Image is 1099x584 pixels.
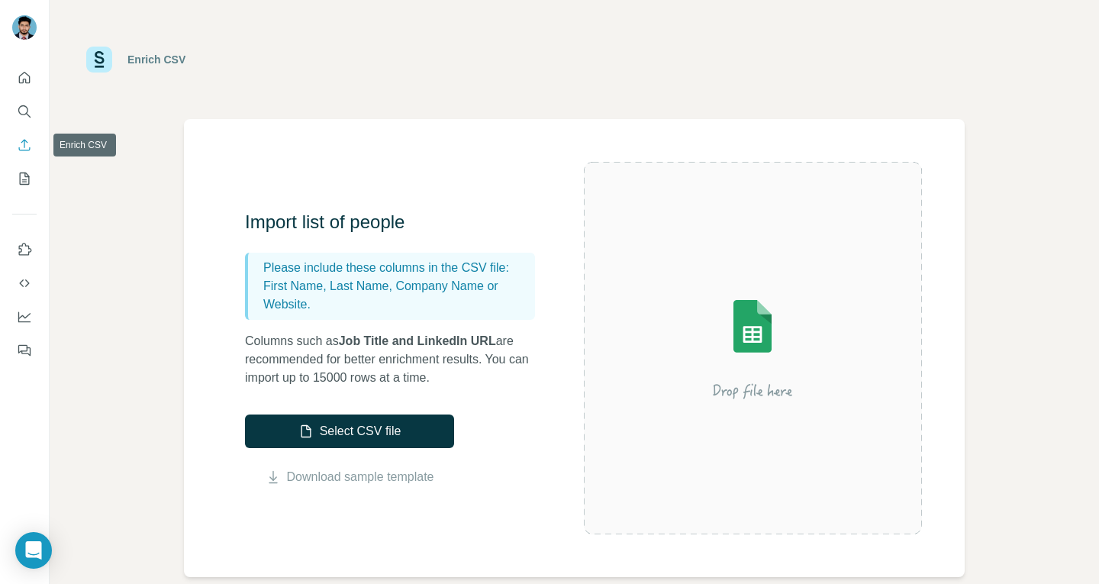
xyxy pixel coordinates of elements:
[12,15,37,40] img: Avatar
[615,257,890,440] img: Surfe Illustration - Drop file here or select below
[12,236,37,263] button: Use Surfe on LinkedIn
[245,415,454,448] button: Select CSV file
[12,165,37,192] button: My lists
[12,98,37,125] button: Search
[12,64,37,92] button: Quick start
[339,334,496,347] span: Job Title and LinkedIn URL
[263,259,529,277] p: Please include these columns in the CSV file:
[287,468,434,486] a: Download sample template
[12,303,37,331] button: Dashboard
[15,532,52,569] div: Open Intercom Messenger
[245,210,550,234] h3: Import list of people
[12,131,37,159] button: Enrich CSV
[245,332,550,387] p: Columns such as are recommended for better enrichment results. You can import up to 15000 rows at...
[245,468,454,486] button: Download sample template
[127,52,185,67] div: Enrich CSV
[12,269,37,297] button: Use Surfe API
[86,47,112,73] img: Surfe Logo
[12,337,37,364] button: Feedback
[263,277,529,314] p: First Name, Last Name, Company Name or Website.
